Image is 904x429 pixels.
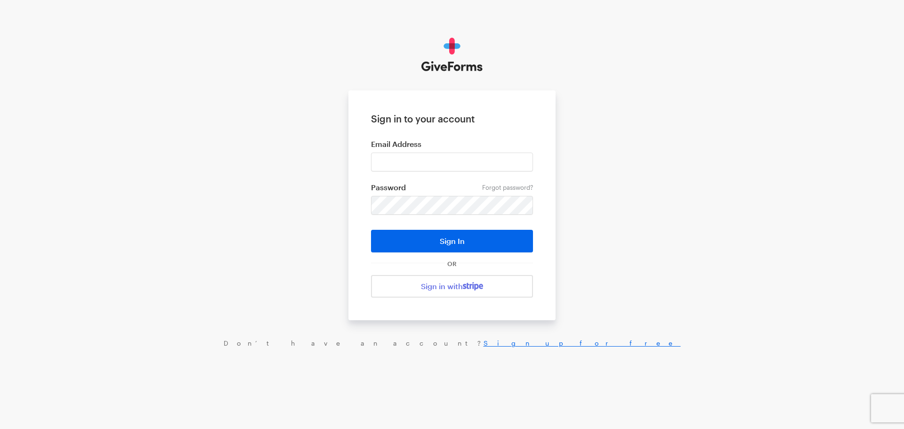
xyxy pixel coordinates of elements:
div: Don’t have an account? [9,339,895,348]
span: OR [445,260,459,267]
img: GiveForms [421,38,483,72]
label: Password [371,183,533,192]
a: Sign up for free [484,339,681,347]
h1: Sign in to your account [371,113,533,124]
img: stripe-07469f1003232ad58a8838275b02f7af1ac9ba95304e10fa954b414cd571f63b.svg [463,282,483,291]
button: Sign In [371,230,533,252]
a: Forgot password? [482,184,533,191]
label: Email Address [371,139,533,149]
a: Sign in with [371,275,533,298]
